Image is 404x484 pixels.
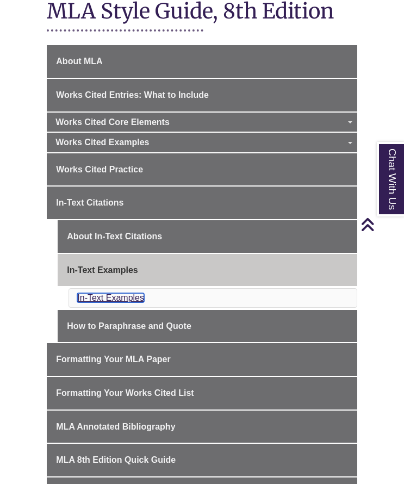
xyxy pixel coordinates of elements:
a: In-Text Examples [58,254,357,287]
a: Formatting Your MLA Paper [47,343,357,376]
a: In-Text Citations [47,187,357,219]
span: In-Text Citations [56,198,123,207]
span: Works Cited Practice [56,165,143,174]
span: Works Cited Core Elements [55,117,170,127]
a: MLA Annotated Bibliography [47,411,357,443]
a: Works Cited Core Elements [47,113,357,132]
a: About In-Text Citations [58,220,357,253]
span: Formatting Your Works Cited List [56,388,194,398]
span: Formatting Your MLA Paper [56,355,170,364]
a: Back to Top [361,217,401,232]
span: Works Cited Entries: What to Include [56,90,209,100]
a: Works Cited Examples [47,133,357,152]
a: About MLA [47,45,357,78]
a: In-Text Examples [77,293,144,302]
a: MLA 8th Edition Quick Guide [47,444,357,476]
span: MLA 8th Edition Quick Guide [56,455,176,464]
a: Formatting Your Works Cited List [47,377,357,409]
span: About MLA [56,57,102,66]
a: Works Cited Practice [47,153,357,186]
a: Works Cited Entries: What to Include [47,79,357,111]
a: How to Paraphrase and Quote [58,310,357,343]
span: MLA Annotated Bibliography [56,422,175,431]
span: Works Cited Examples [55,138,149,147]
